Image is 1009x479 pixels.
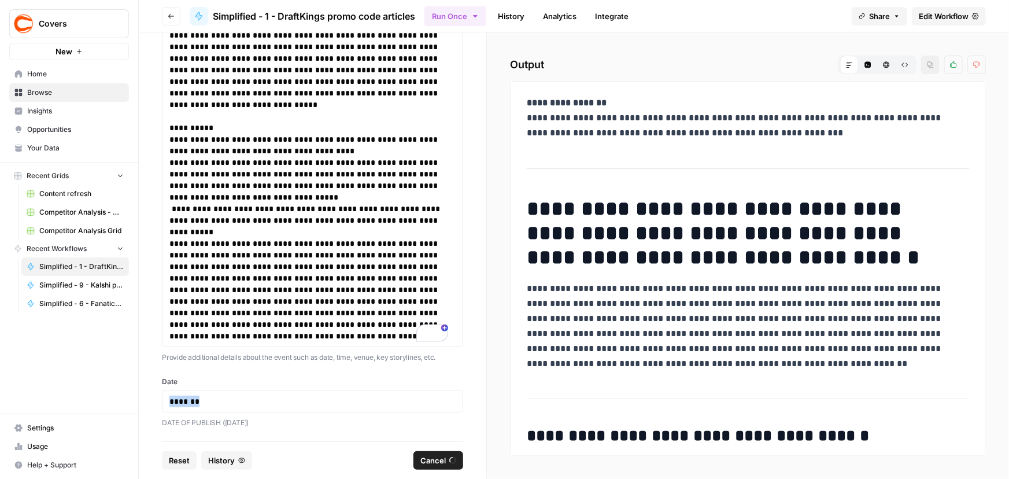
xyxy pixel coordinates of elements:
[9,9,129,38] button: Workspace: Covers
[39,299,124,309] span: Simplified - 6 - Fanatics Sportsbook promo articles
[919,10,969,22] span: Edit Workflow
[13,13,34,34] img: Covers Logo
[39,18,109,30] span: Covers
[413,451,463,470] button: Cancel
[162,352,463,363] p: Provide additional details about the event such as date, time, venue, key storylines, etc.
[9,456,129,474] button: Help + Support
[27,124,124,135] span: Opportunities
[39,226,124,236] span: Competitor Analysis Grid
[9,83,129,102] a: Browse
[21,257,129,276] a: Simplified - 1 - DraftKings promo code articles
[56,46,72,57] span: New
[27,106,124,116] span: Insights
[21,185,129,203] a: Content refresh
[536,7,583,25] a: Analytics
[21,222,129,240] a: Competitor Analysis Grid
[27,244,87,254] span: Recent Workflows
[510,56,986,74] h2: Output
[27,87,124,98] span: Browse
[27,423,124,433] span: Settings
[9,139,129,157] a: Your Data
[9,419,129,437] a: Settings
[213,9,415,23] span: Simplified - 1 - DraftKings promo code articles
[9,437,129,456] a: Usage
[9,240,129,257] button: Recent Workflows
[27,143,124,153] span: Your Data
[27,460,124,470] span: Help + Support
[27,69,124,79] span: Home
[491,7,531,25] a: History
[21,276,129,294] a: Simplified - 9 - Kalshi promo code articles
[21,294,129,313] a: Simplified - 6 - Fanatics Sportsbook promo articles
[869,10,890,22] span: Share
[9,102,129,120] a: Insights
[9,65,129,83] a: Home
[39,280,124,290] span: Simplified - 9 - Kalshi promo code articles
[190,7,415,25] a: Simplified - 1 - DraftKings promo code articles
[588,7,635,25] a: Integrate
[39,207,124,218] span: Competitor Analysis - URL Specific Grid
[162,377,463,387] label: Date
[852,7,907,25] button: Share
[201,451,252,470] button: History
[27,441,124,452] span: Usage
[27,171,69,181] span: Recent Grids
[39,189,124,199] span: Content refresh
[208,455,235,466] span: History
[420,455,446,466] span: Cancel
[162,417,463,429] p: DATE OF PUBLISH ([DATE])
[424,6,486,26] button: Run Once
[9,120,129,139] a: Opportunities
[9,167,129,185] button: Recent Grids
[21,203,129,222] a: Competitor Analysis - URL Specific Grid
[39,261,124,272] span: Simplified - 1 - DraftKings promo code articles
[912,7,986,25] a: Edit Workflow
[169,455,190,466] span: Reset
[162,451,197,470] button: Reset
[9,43,129,60] button: New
